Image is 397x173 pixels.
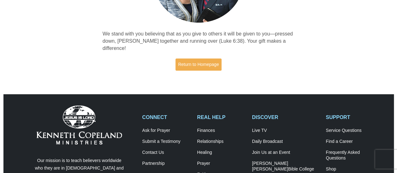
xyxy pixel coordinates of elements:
a: Finances [197,128,245,133]
a: Find a Career [326,139,374,144]
h2: DISCOVER [252,114,319,120]
h2: REAL HELP [197,114,245,120]
a: Healing [197,150,245,155]
a: Join Us at an Event [252,150,319,155]
a: Partnership [142,161,190,166]
h2: SUPPORT [326,114,374,120]
a: Return to Homepage [175,58,222,71]
a: Live TV [252,128,319,133]
a: [PERSON_NAME] [PERSON_NAME]Bible College [252,161,319,172]
a: Relationships [197,139,245,144]
a: Submit a Testimony [142,139,190,144]
span: Bible College [288,166,314,171]
h2: CONNECT [142,114,190,120]
a: Shop [326,166,374,172]
a: Service Questions [326,128,374,133]
img: Kenneth Copeland Ministries [36,105,122,144]
a: Ask for Prayer [142,128,190,133]
a: Contact Us [142,150,190,155]
a: Frequently AskedQuestions [326,150,374,161]
p: We stand with you believing that as you give to others it will be given to you—pressed down, [PER... [103,30,295,52]
a: Prayer [197,161,245,166]
a: Daily Broadcast [252,139,319,144]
